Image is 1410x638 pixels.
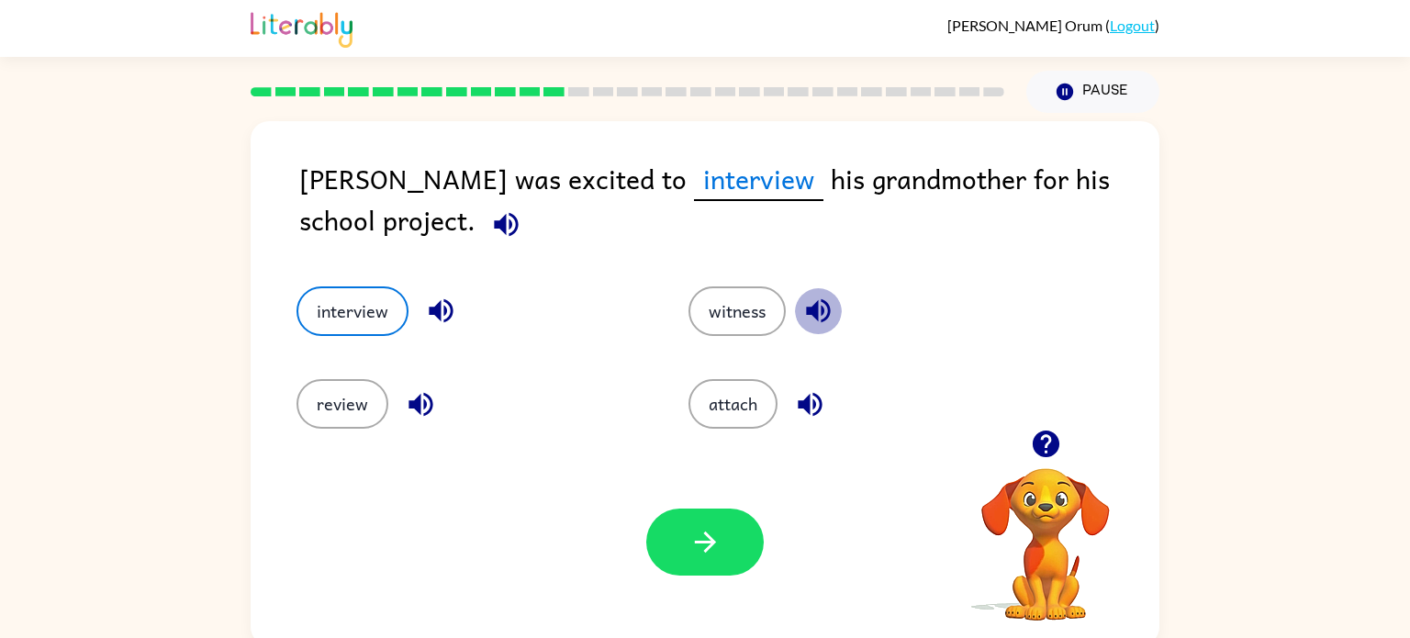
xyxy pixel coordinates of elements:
button: review [297,379,388,429]
a: Logout [1110,17,1155,34]
button: attach [688,379,778,429]
span: [PERSON_NAME] Orum [947,17,1105,34]
button: Pause [1026,71,1159,113]
span: interview [694,158,823,201]
button: witness [688,286,786,336]
video: Your browser must support playing .mp4 files to use Literably. Please try using another browser. [954,440,1137,623]
div: [PERSON_NAME] was excited to his grandmother for his school project. [299,158,1159,250]
button: interview [297,286,408,336]
div: ( ) [947,17,1159,34]
img: Literably [251,7,352,48]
